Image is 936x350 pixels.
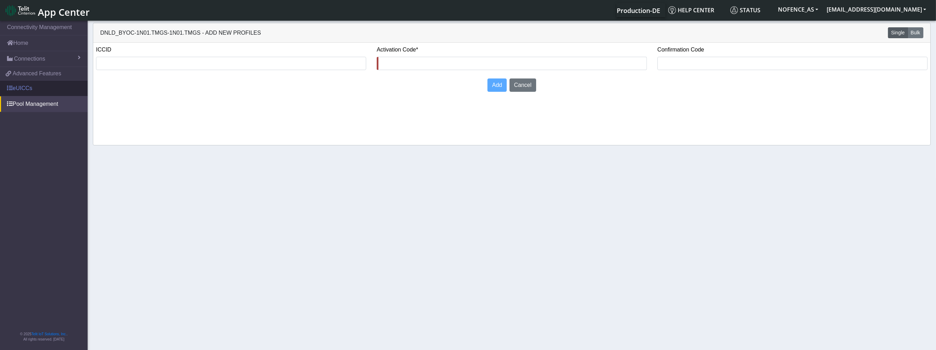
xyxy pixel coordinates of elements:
label: ICCID [96,46,111,54]
span: Advanced Features [13,69,61,78]
button: Cancel [510,78,536,92]
button: Single [888,27,908,38]
button: [EMAIL_ADDRESS][DOMAIN_NAME] [822,3,930,16]
span: Help center [668,6,714,14]
div: DNLD_BYOC-1N01.TMGS-1N01.TMGS - Add new profiles [95,29,512,37]
button: NOFENCE_AS [774,3,822,16]
span: Add [492,82,502,88]
a: Help center [665,3,727,17]
img: logo-telit-cinterion-gw-new.png [6,5,35,16]
a: Your current platform instance [616,3,660,17]
button: Add [487,78,506,92]
label: Confirmation Code [657,46,704,54]
a: Status [727,3,774,17]
img: status.svg [730,6,738,14]
span: Connections [14,55,45,63]
label: Activation Code* [377,46,418,54]
button: Bulk [908,27,923,38]
img: knowledge.svg [668,6,676,14]
a: App Center [6,3,89,18]
span: App Center [38,6,90,19]
a: Telit IoT Solutions, Inc. [32,332,67,336]
span: Status [730,6,760,14]
span: Production-DE [617,6,660,15]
